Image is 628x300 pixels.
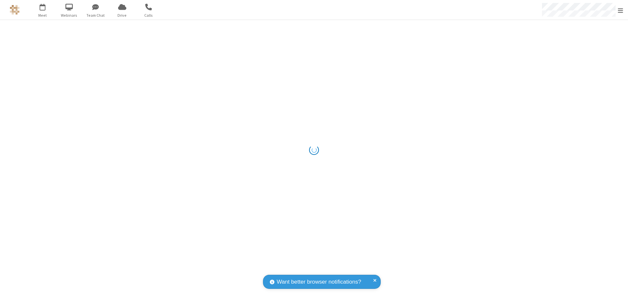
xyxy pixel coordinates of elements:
[136,12,161,18] span: Calls
[277,278,361,286] span: Want better browser notifications?
[57,12,81,18] span: Webinars
[83,12,108,18] span: Team Chat
[10,5,20,15] img: QA Selenium DO NOT DELETE OR CHANGE
[30,12,55,18] span: Meet
[110,12,134,18] span: Drive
